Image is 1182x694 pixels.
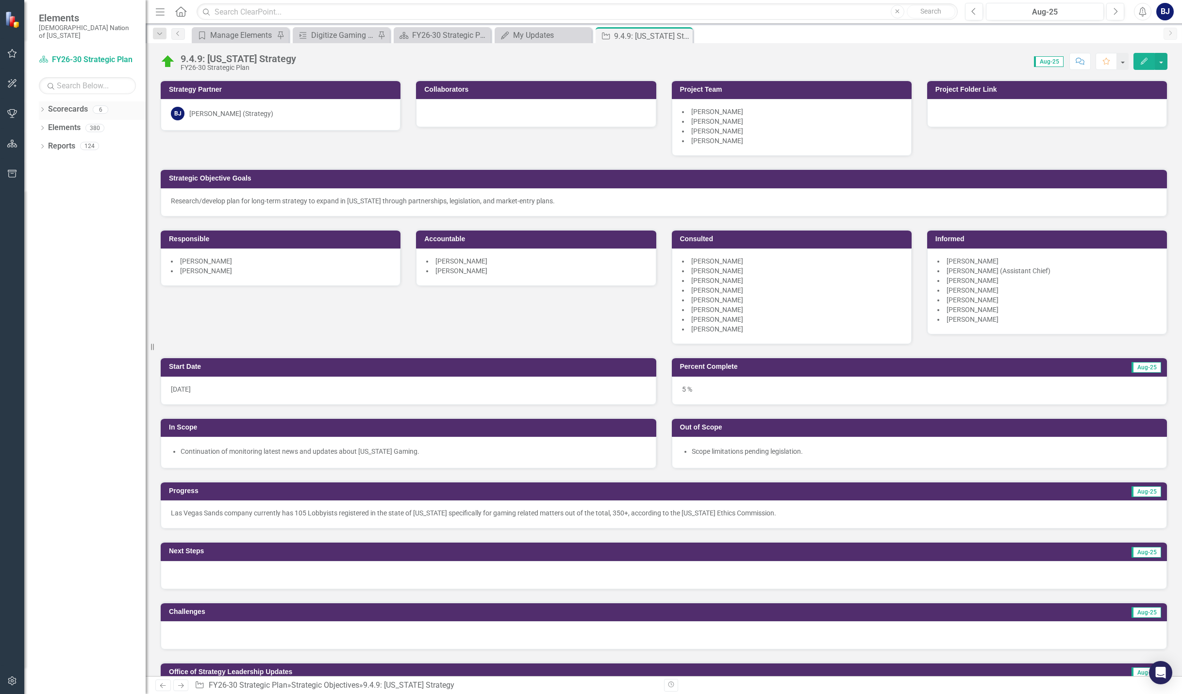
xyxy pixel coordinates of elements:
[691,286,743,294] span: [PERSON_NAME]
[947,306,999,314] span: [PERSON_NAME]
[48,141,75,152] a: Reports
[680,363,996,370] h3: Percent Complete
[195,680,656,691] div: » »
[181,64,296,71] div: FY26-30 Strategic Plan
[691,137,743,145] span: [PERSON_NAME]
[691,325,743,333] span: [PERSON_NAME]
[424,86,651,93] h3: Collaborators
[691,117,743,125] span: [PERSON_NAME]
[691,267,743,275] span: [PERSON_NAME]
[291,680,359,690] a: Strategic Objectives
[363,680,454,690] div: 9.4.9: [US_STATE] Strategy
[1132,486,1161,497] span: Aug-25
[692,446,1157,456] li: Scope limitations pending legislation.
[169,668,965,676] h3: Office of Strategy Leadership Updates
[935,235,1162,243] h3: Informed
[48,122,81,133] a: Elements
[435,257,487,265] span: [PERSON_NAME]
[935,86,1162,93] h3: Project Folder Link
[39,77,136,94] input: Search Below...
[680,86,907,93] h3: Project Team
[412,29,488,41] div: FY26-30 Strategic Plan
[180,257,232,265] span: [PERSON_NAME]
[39,12,136,24] span: Elements
[209,680,287,690] a: FY26-30 Strategic Plan
[48,104,88,115] a: Scorecards
[80,142,99,150] div: 124
[169,608,708,615] h3: Challenges
[295,29,375,41] a: Digitize Gaming Forms
[691,277,743,284] span: [PERSON_NAME]
[194,29,274,41] a: Manage Elements
[920,7,941,15] span: Search
[907,5,955,18] button: Search
[181,53,296,64] div: 9.4.9: [US_STATE] Strategy
[171,107,184,120] div: BJ
[169,175,1162,182] h3: Strategic Objective Goals
[680,424,1163,431] h3: Out of Scope
[435,267,487,275] span: [PERSON_NAME]
[160,54,176,69] img: On Target
[1156,3,1174,20] button: BJ
[1132,362,1161,373] span: Aug-25
[181,446,646,456] li: Continuation of monitoring latest news and updates about [US_STATE] Gaming.
[197,3,957,20] input: Search ClearPoint...
[513,29,589,41] div: My Updates
[39,54,136,66] a: FY26-30 Strategic Plan
[1132,667,1161,678] span: Aug-25
[311,29,375,41] div: Digitize Gaming Forms
[171,385,191,393] span: [DATE]
[1034,56,1064,67] span: Aug-25
[169,547,700,555] h3: Next Steps
[169,487,656,495] h3: Progress
[947,277,999,284] span: [PERSON_NAME]
[169,235,396,243] h3: Responsible
[691,108,743,116] span: [PERSON_NAME]
[497,29,589,41] a: My Updates
[947,296,999,304] span: [PERSON_NAME]
[171,196,1157,206] div: Research/develop plan for long-term strategy to expand in [US_STATE] through partnerships, legisl...
[947,315,999,323] span: [PERSON_NAME]
[169,424,651,431] h3: In Scope
[989,6,1101,18] div: Aug-25
[614,30,690,42] div: 9.4.9: [US_STATE] Strategy
[169,86,396,93] h3: Strategy Partner
[672,377,1167,405] div: 5 %
[85,124,104,132] div: 380
[691,315,743,323] span: [PERSON_NAME]
[169,363,651,370] h3: Start Date
[93,105,108,114] div: 6
[210,29,274,41] div: Manage Elements
[5,11,22,28] img: ClearPoint Strategy
[1132,547,1161,558] span: Aug-25
[424,235,651,243] h3: Accountable
[986,3,1104,20] button: Aug-25
[947,286,999,294] span: [PERSON_NAME]
[680,235,907,243] h3: Consulted
[947,267,1050,275] span: [PERSON_NAME] (Assistant Chief)
[396,29,488,41] a: FY26-30 Strategic Plan
[180,267,232,275] span: [PERSON_NAME]
[1132,607,1161,618] span: Aug-25
[947,257,999,265] span: [PERSON_NAME]
[189,109,273,118] div: [PERSON_NAME] (Strategy)
[691,127,743,135] span: [PERSON_NAME]
[691,296,743,304] span: [PERSON_NAME]
[171,508,1157,518] p: Las Vegas Sands company currently has 105 Lobbyists registered in the state of [US_STATE] specifi...
[1149,661,1172,684] div: Open Intercom Messenger
[39,24,136,40] small: [DEMOGRAPHIC_DATA] Nation of [US_STATE]
[691,257,743,265] span: [PERSON_NAME]
[691,306,743,314] span: [PERSON_NAME]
